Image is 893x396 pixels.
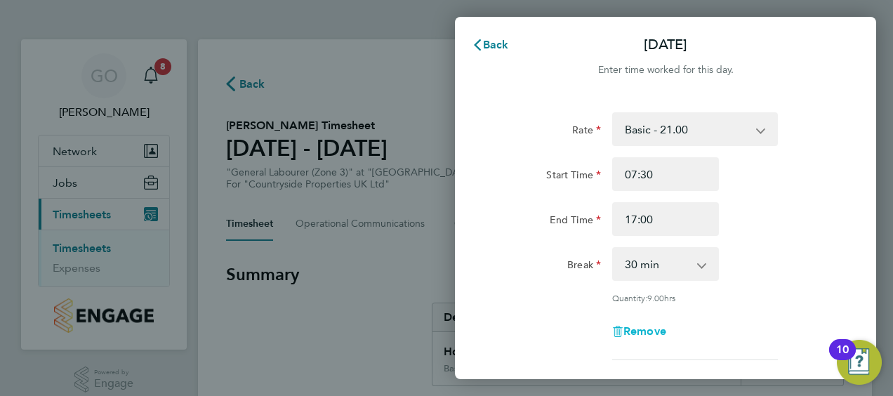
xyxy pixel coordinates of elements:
input: E.g. 08:00 [612,157,719,191]
span: Back [483,38,509,51]
p: [DATE] [644,35,687,55]
span: 9.00 [647,292,664,303]
label: End Time [550,213,601,230]
label: Start Time [546,169,601,185]
button: Remove [612,326,666,337]
div: 10 [836,350,849,368]
div: Quantity: hrs [612,292,778,303]
div: Enter time worked for this day. [455,62,876,79]
button: Open Resource Center, 10 new notifications [837,340,882,385]
label: Rate [572,124,601,140]
button: Back [458,31,523,59]
label: Break [567,258,601,275]
span: Remove [623,324,666,338]
input: E.g. 18:00 [612,202,719,236]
